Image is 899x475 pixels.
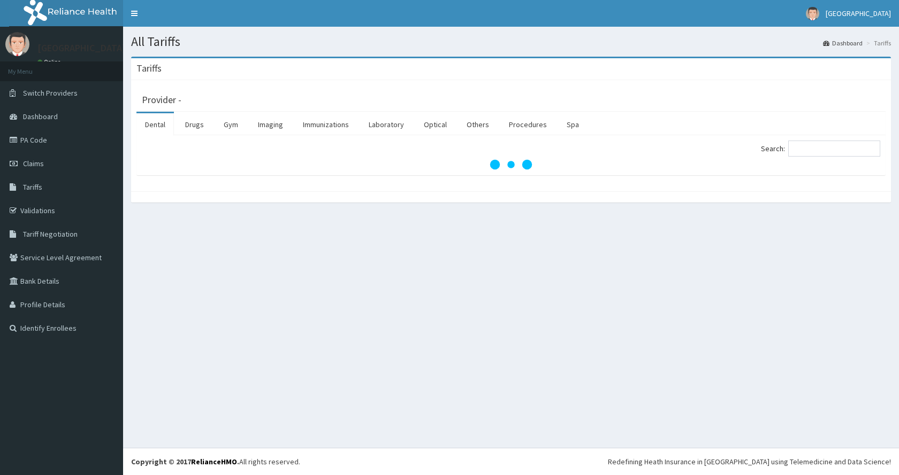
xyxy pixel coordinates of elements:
[500,113,555,136] a: Procedures
[490,143,532,186] svg: audio-loading
[23,182,42,192] span: Tariffs
[136,113,174,136] a: Dental
[788,141,880,157] input: Search:
[5,32,29,56] img: User Image
[131,35,891,49] h1: All Tariffs
[806,7,819,20] img: User Image
[191,457,237,466] a: RelianceHMO
[360,113,413,136] a: Laboratory
[864,38,891,48] li: Tariffs
[131,457,239,466] strong: Copyright © 2017 .
[215,113,247,136] a: Gym
[249,113,292,136] a: Imaging
[23,112,58,121] span: Dashboard
[458,113,498,136] a: Others
[142,95,181,105] h3: Provider -
[123,448,899,475] footer: All rights reserved.
[23,88,78,98] span: Switch Providers
[177,113,212,136] a: Drugs
[294,113,357,136] a: Immunizations
[608,456,891,467] div: Redefining Heath Insurance in [GEOGRAPHIC_DATA] using Telemedicine and Data Science!
[558,113,588,136] a: Spa
[37,58,63,66] a: Online
[37,43,126,53] p: [GEOGRAPHIC_DATA]
[136,64,162,73] h3: Tariffs
[23,229,78,239] span: Tariff Negotiation
[23,159,44,168] span: Claims
[826,9,891,18] span: [GEOGRAPHIC_DATA]
[415,113,455,136] a: Optical
[823,38,863,48] a: Dashboard
[761,141,880,157] label: Search:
